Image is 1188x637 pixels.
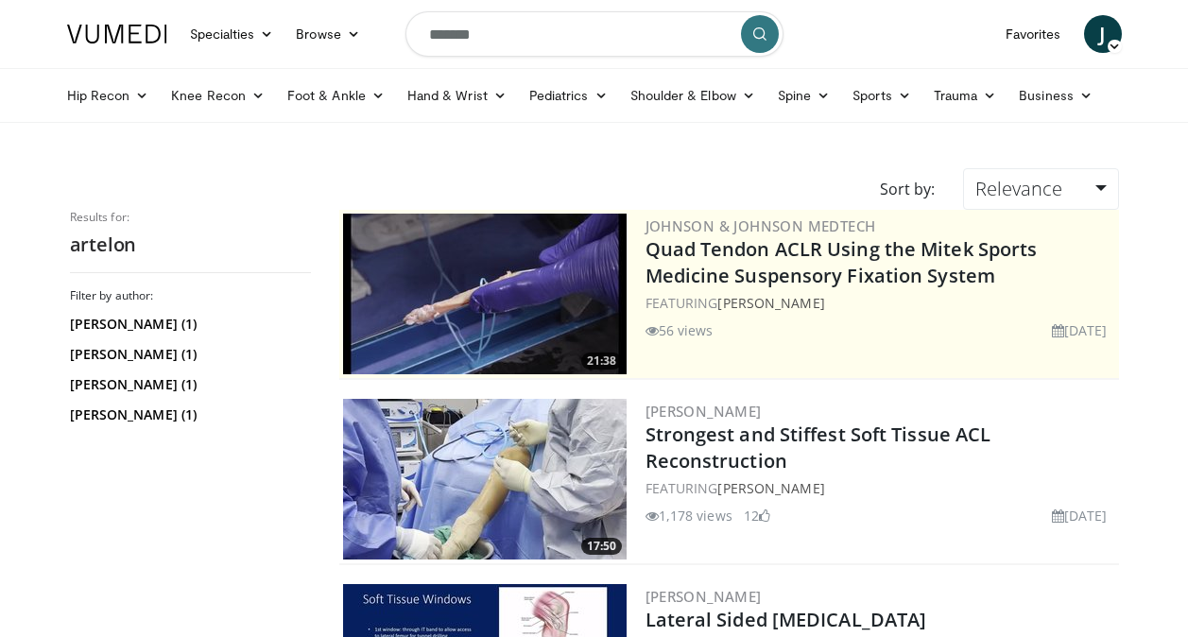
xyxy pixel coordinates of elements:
[646,320,714,340] li: 56 views
[581,538,622,555] span: 17:50
[343,399,627,560] img: 6c64878e-15ae-4491-883a-8f140a5aa01c.300x170_q85_crop-smart_upscale.jpg
[646,422,991,473] a: Strongest and Stiffest Soft Tissue ACL Reconstruction
[70,315,306,334] a: [PERSON_NAME] (1)
[922,77,1008,114] a: Trauma
[744,506,770,525] li: 12
[518,77,619,114] a: Pediatrics
[67,25,167,43] img: VuMedi Logo
[56,77,161,114] a: Hip Recon
[1052,506,1108,525] li: [DATE]
[284,15,371,53] a: Browse
[581,353,622,370] span: 21:38
[70,375,306,394] a: [PERSON_NAME] (1)
[646,506,732,525] li: 1,178 views
[179,15,285,53] a: Specialties
[70,288,311,303] h3: Filter by author:
[1052,320,1108,340] li: [DATE]
[646,607,927,632] a: Lateral Sided [MEDICAL_DATA]
[396,77,518,114] a: Hand & Wrist
[343,214,627,374] img: b78fd9da-dc16-4fd1-a89d-538d899827f1.300x170_q85_crop-smart_upscale.jpg
[841,77,922,114] a: Sports
[646,402,762,421] a: [PERSON_NAME]
[866,168,949,210] div: Sort by:
[646,587,762,606] a: [PERSON_NAME]
[70,232,311,257] h2: artelon
[276,77,396,114] a: Foot & Ankle
[343,214,627,374] a: 21:38
[70,405,306,424] a: [PERSON_NAME] (1)
[619,77,766,114] a: Shoulder & Elbow
[1007,77,1104,114] a: Business
[70,210,311,225] p: Results for:
[343,399,627,560] a: 17:50
[160,77,276,114] a: Knee Recon
[994,15,1073,53] a: Favorites
[975,176,1062,201] span: Relevance
[70,345,306,364] a: [PERSON_NAME] (1)
[1084,15,1122,53] a: J
[766,77,841,114] a: Spine
[717,294,824,312] a: [PERSON_NAME]
[405,11,783,57] input: Search topics, interventions
[646,478,1115,498] div: FEATURING
[646,216,876,235] a: Johnson & Johnson MedTech
[717,479,824,497] a: [PERSON_NAME]
[646,293,1115,313] div: FEATURING
[646,236,1038,288] a: Quad Tendon ACLR Using the Mitek Sports Medicine Suspensory Fixation System
[963,168,1118,210] a: Relevance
